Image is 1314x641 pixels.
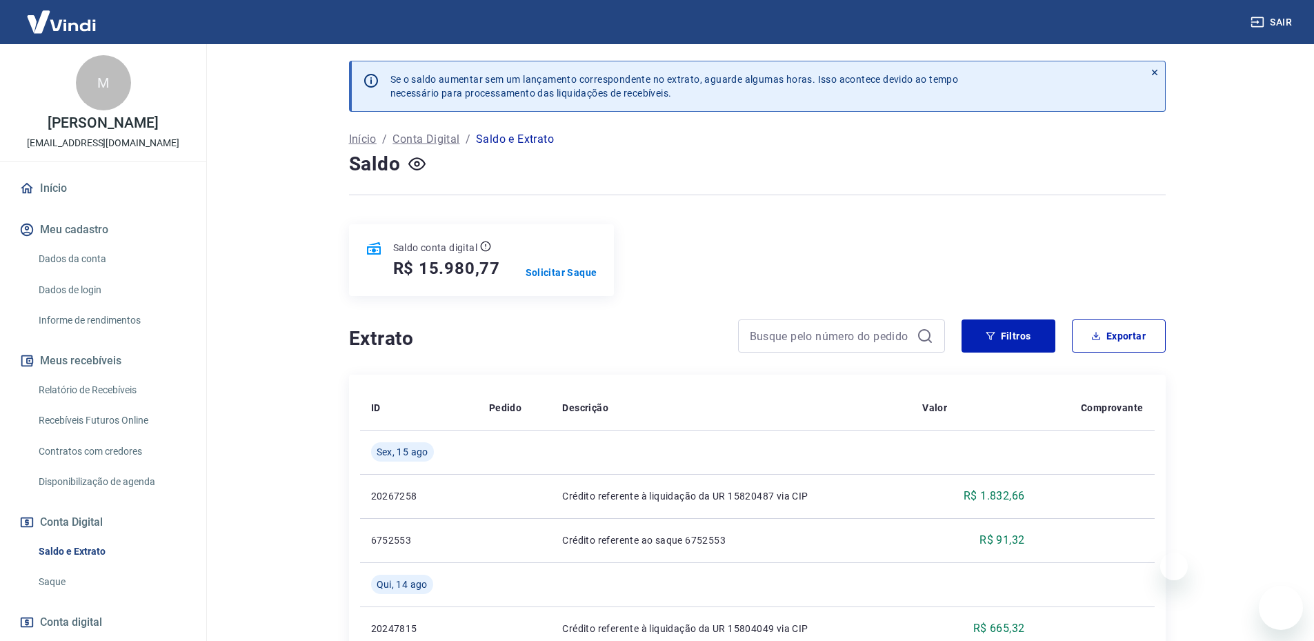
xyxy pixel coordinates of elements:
a: Recebíveis Futuros Online [33,406,190,435]
a: Solicitar Saque [526,266,597,279]
a: Conta digital [17,607,190,638]
p: 20267258 [371,489,467,503]
span: Sex, 15 ago [377,445,428,459]
p: 6752553 [371,533,467,547]
a: Relatório de Recebíveis [33,376,190,404]
div: M [76,55,131,110]
p: Descrição [562,401,608,415]
a: Dados de login [33,276,190,304]
p: Crédito referente à liquidação da UR 15820487 via CIP [562,489,900,503]
p: Pedido [489,401,521,415]
a: Saldo e Extrato [33,538,190,566]
a: Informe de rendimentos [33,306,190,335]
span: Conta digital [40,613,102,632]
p: Crédito referente à liquidação da UR 15804049 via CIP [562,622,900,635]
button: Exportar [1072,319,1166,353]
p: 20247815 [371,622,467,635]
p: ID [371,401,381,415]
p: Se o saldo aumentar sem um lançamento correspondente no extrato, aguarde algumas horas. Isso acon... [390,72,959,100]
button: Meus recebíveis [17,346,190,376]
a: Início [349,131,377,148]
h4: Extrato [349,325,721,353]
iframe: Botão para abrir a janela de mensagens [1259,586,1303,630]
span: Qui, 14 ago [377,578,428,591]
button: Filtros [962,319,1055,353]
button: Meu cadastro [17,215,190,245]
p: / [382,131,387,148]
p: R$ 91,32 [979,532,1024,549]
a: Conta Digital [392,131,459,148]
p: R$ 665,32 [973,620,1025,637]
p: / [466,131,470,148]
p: Comprovante [1081,401,1143,415]
p: Crédito referente ao saque 6752553 [562,533,900,547]
button: Conta Digital [17,507,190,538]
a: Disponibilização de agenda [33,468,190,496]
p: Saldo e Extrato [476,131,554,148]
iframe: Fechar mensagem [1160,553,1188,580]
p: Valor [922,401,947,415]
img: Vindi [17,1,106,43]
h5: R$ 15.980,77 [393,257,501,279]
p: Saldo conta digital [393,241,478,255]
a: Contratos com credores [33,437,190,466]
input: Busque pelo número do pedido [750,326,911,346]
a: Início [17,173,190,204]
p: [PERSON_NAME] [48,116,158,130]
p: R$ 1.832,66 [964,488,1024,504]
p: [EMAIL_ADDRESS][DOMAIN_NAME] [27,136,179,150]
h4: Saldo [349,150,401,178]
a: Saque [33,568,190,596]
button: Sair [1248,10,1297,35]
a: Dados da conta [33,245,190,273]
